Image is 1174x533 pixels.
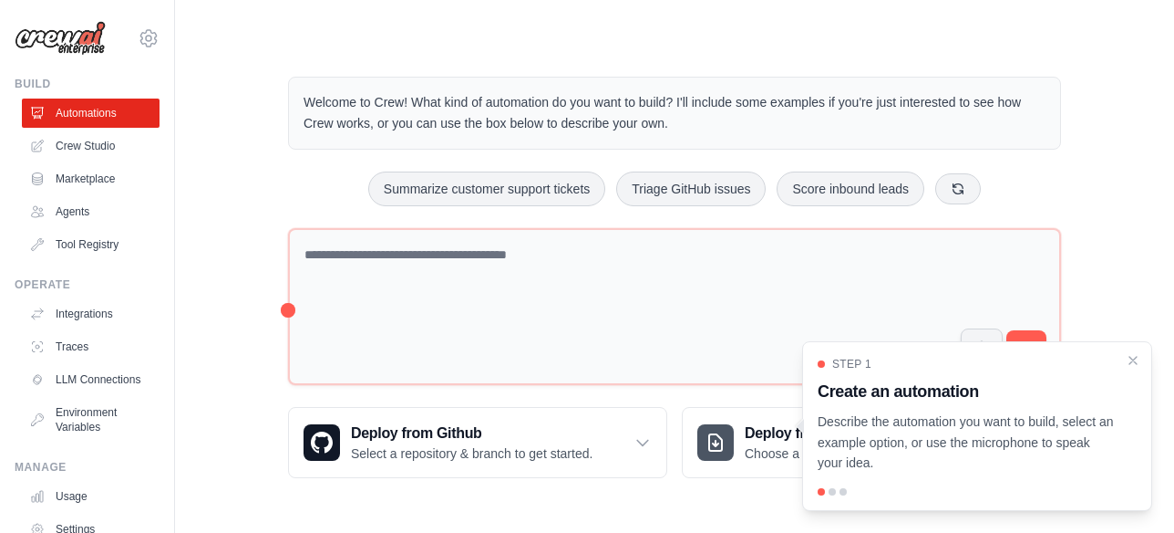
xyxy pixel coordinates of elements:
a: Crew Studio [22,131,160,161]
p: Select a repository & branch to get started. [351,444,592,463]
h3: Deploy from Github [351,423,592,444]
a: Integrations [22,299,160,329]
p: Welcome to Crew! What kind of automation do you want to build? I'll include some examples if you'... [304,92,1045,134]
a: Traces [22,332,160,361]
button: Summarize customer support tickets [368,172,605,206]
span: Step 1 [832,357,871,371]
a: Automations [22,99,160,128]
a: Marketplace [22,164,160,193]
button: Score inbound leads [777,172,924,206]
div: Manage [15,460,160,475]
p: Choose a zip file to upload. [745,444,899,463]
img: Logo [15,21,106,56]
a: LLM Connections [22,365,160,394]
a: Tool Registry [22,230,160,259]
button: Close walkthrough [1126,353,1140,368]
button: Triage GitHub issues [616,172,766,206]
div: Operate [15,277,160,292]
p: Describe the automation you want to build, select an example option, or use the microphone to spe... [818,412,1115,474]
h3: Deploy from zip file [745,423,899,444]
a: Usage [22,482,160,511]
a: Environment Variables [22,398,160,442]
div: Build [15,77,160,91]
h3: Create an automation [818,379,1115,404]
a: Agents [22,197,160,226]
